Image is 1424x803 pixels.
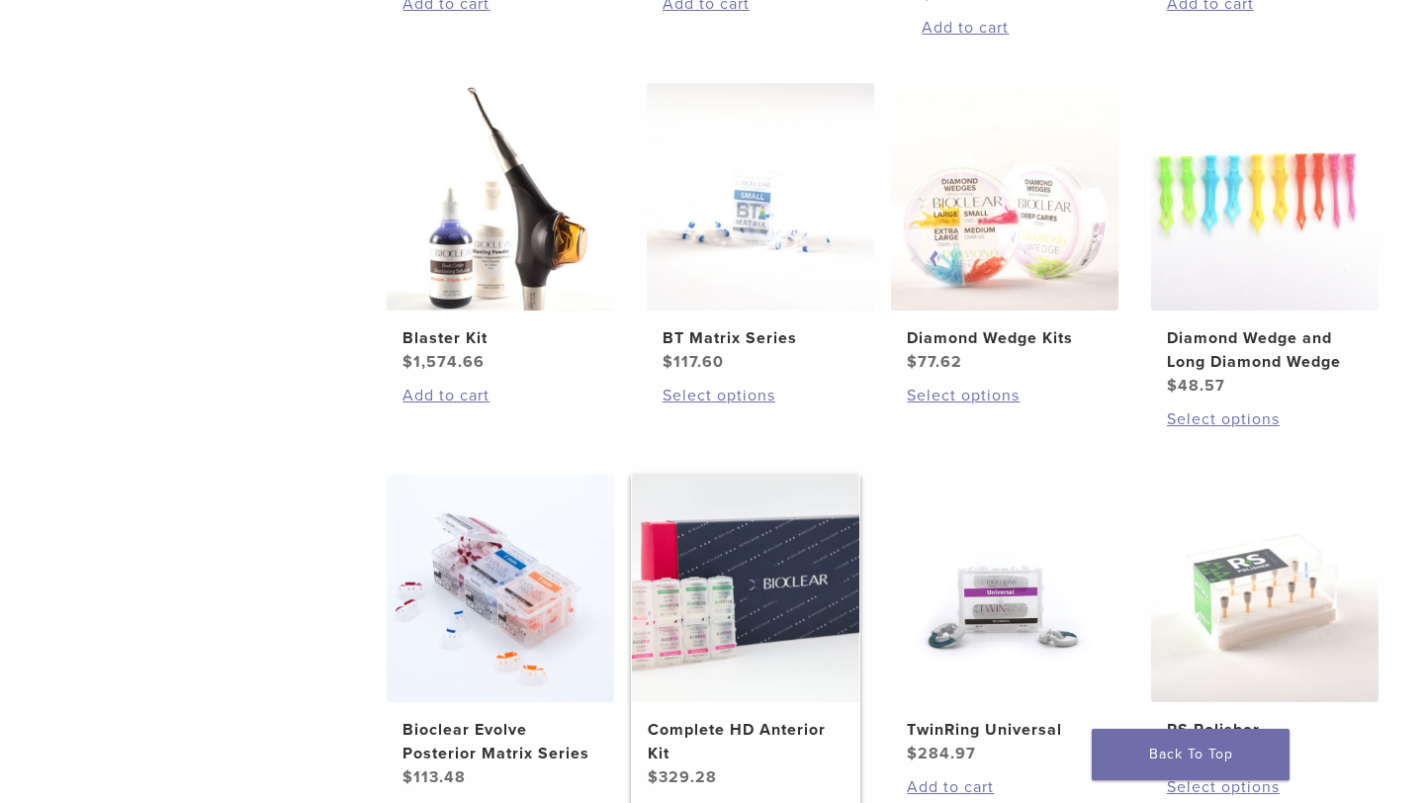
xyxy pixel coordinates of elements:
[1150,475,1380,765] a: RS PolisherRS Polisher $117.60
[631,475,861,789] a: Complete HD Anterior KitComplete HD Anterior Kit $329.28
[387,475,614,702] img: Bioclear Evolve Posterior Matrix Series
[1167,718,1363,742] h2: RS Polisher
[663,384,858,407] a: Select options for “BT Matrix Series”
[891,83,1118,311] img: Diamond Wedge Kits
[907,352,962,372] bdi: 77.62
[1092,729,1290,780] a: Back To Top
[663,352,673,372] span: $
[647,83,874,311] img: BT Matrix Series
[402,352,485,372] bdi: 1,574.66
[907,744,918,763] span: $
[1167,326,1363,374] h2: Diamond Wedge and Long Diamond Wedge
[632,475,859,702] img: Complete HD Anterior Kit
[907,326,1103,350] h2: Diamond Wedge Kits
[402,767,466,787] bdi: 113.48
[1151,83,1379,311] img: Diamond Wedge and Long Diamond Wedge
[922,16,1117,40] a: Add to cart: “Rockstar (RS) Polishing Kit”
[402,384,598,407] a: Add to cart: “Blaster Kit”
[402,326,598,350] h2: Blaster Kit
[387,83,614,311] img: Blaster Kit
[402,352,413,372] span: $
[907,744,976,763] bdi: 284.97
[907,384,1103,407] a: Select options for “Diamond Wedge Kits”
[386,83,616,374] a: Blaster KitBlaster Kit $1,574.66
[890,475,1120,765] a: TwinRing UniversalTwinRing Universal $284.97
[663,352,724,372] bdi: 117.60
[1167,376,1225,396] bdi: 48.57
[890,83,1120,374] a: Diamond Wedge KitsDiamond Wedge Kits $77.62
[1151,475,1379,702] img: RS Polisher
[1167,376,1178,396] span: $
[907,718,1103,742] h2: TwinRing Universal
[891,475,1118,702] img: TwinRing Universal
[386,475,616,789] a: Bioclear Evolve Posterior Matrix SeriesBioclear Evolve Posterior Matrix Series $113.48
[907,775,1103,799] a: Add to cart: “TwinRing Universal”
[663,326,858,350] h2: BT Matrix Series
[1150,83,1380,398] a: Diamond Wedge and Long Diamond WedgeDiamond Wedge and Long Diamond Wedge $48.57
[1167,407,1363,431] a: Select options for “Diamond Wedge and Long Diamond Wedge”
[1167,775,1363,799] a: Select options for “RS Polisher”
[648,718,844,765] h2: Complete HD Anterior Kit
[907,352,918,372] span: $
[648,767,659,787] span: $
[402,718,598,765] h2: Bioclear Evolve Posterior Matrix Series
[646,83,876,374] a: BT Matrix SeriesBT Matrix Series $117.60
[648,767,717,787] bdi: 329.28
[402,767,413,787] span: $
